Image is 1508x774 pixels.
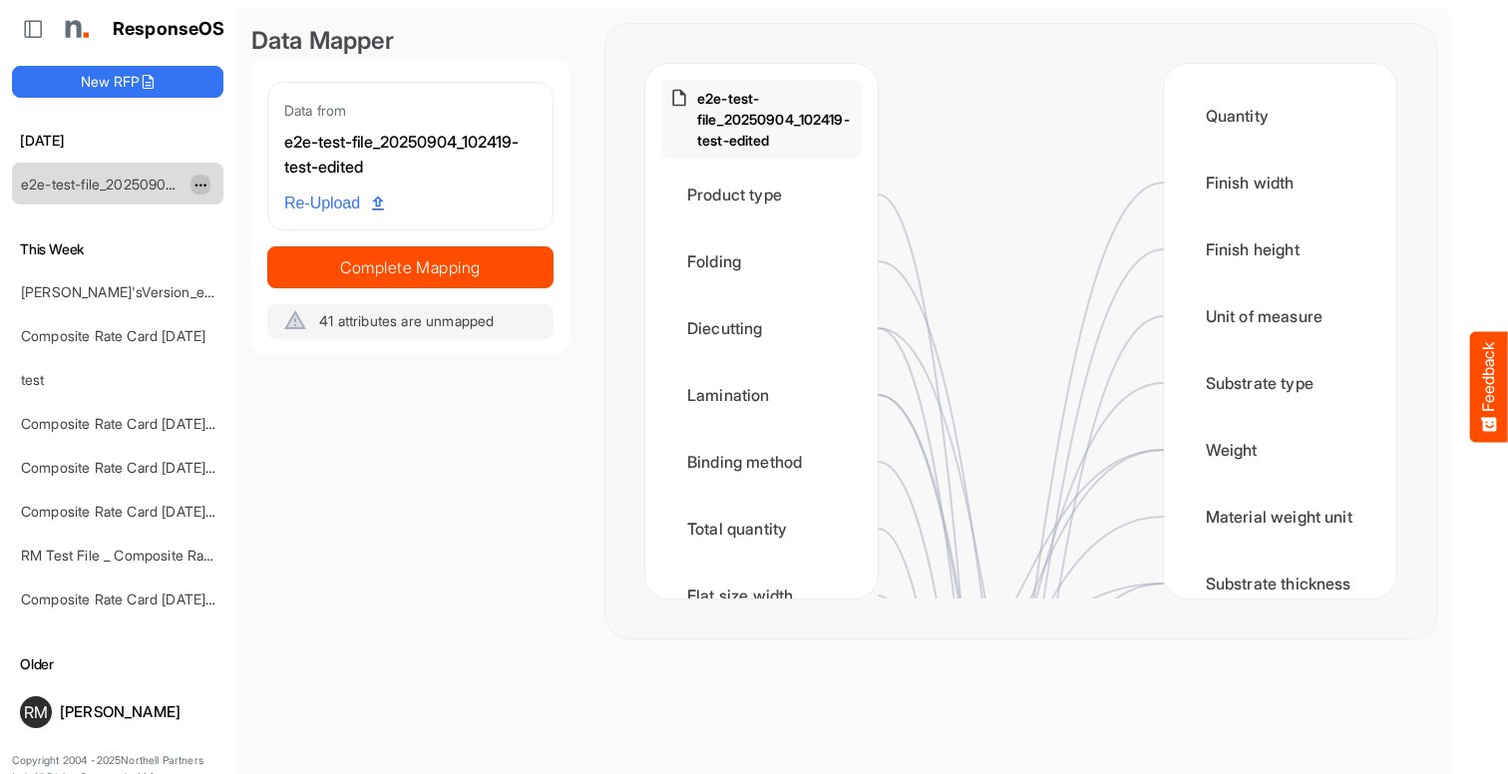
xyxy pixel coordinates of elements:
[661,431,862,493] div: Binding method
[1180,419,1380,481] div: Weight
[661,230,862,292] div: Folding
[1180,486,1380,548] div: Material weight unit
[697,88,854,151] p: e2e-test-file_20250904_102419-test-edited
[21,503,257,520] a: Composite Rate Card [DATE]_smaller
[1180,218,1380,280] div: Finish height
[21,176,300,193] a: e2e-test-file_20250904_102419-test-edited
[21,283,395,300] a: [PERSON_NAME]'sVersion_e2e-test-file_20250604_111803
[267,246,554,288] button: Complete Mapping
[661,164,862,225] div: Product type
[21,371,45,388] a: test
[55,9,95,49] img: Northell
[113,19,225,40] h1: ResponseOS
[661,498,862,560] div: Total quantity
[21,547,299,564] a: RM Test File _ Composite Rate Card [DATE]
[1470,332,1508,443] button: Feedback
[21,590,257,607] a: Composite Rate Card [DATE]_smaller
[12,66,223,98] button: New RFP
[60,704,215,719] div: [PERSON_NAME]
[1180,553,1380,614] div: Substrate thickness
[12,238,223,260] h6: This Week
[276,185,392,222] a: Re-Upload
[12,130,223,152] h6: [DATE]
[661,364,862,426] div: Lamination
[21,327,205,344] a: Composite Rate Card [DATE]
[284,99,537,122] div: Data from
[319,312,494,329] span: 41 attributes are unmapped
[1180,85,1380,147] div: Quantity
[1180,352,1380,414] div: Substrate type
[24,704,48,720] span: RM
[268,253,553,281] span: Complete Mapping
[661,297,862,359] div: Diecutting
[284,130,537,181] div: e2e-test-file_20250904_102419-test-edited
[1180,285,1380,347] div: Unit of measure
[21,459,257,476] a: Composite Rate Card [DATE]_smaller
[284,191,384,216] span: Re-Upload
[1180,152,1380,213] div: Finish width
[12,653,223,675] h6: Older
[21,415,257,432] a: Composite Rate Card [DATE]_smaller
[661,565,862,626] div: Flat size width
[190,175,210,194] button: dropdownbutton
[251,24,569,58] div: Data Mapper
